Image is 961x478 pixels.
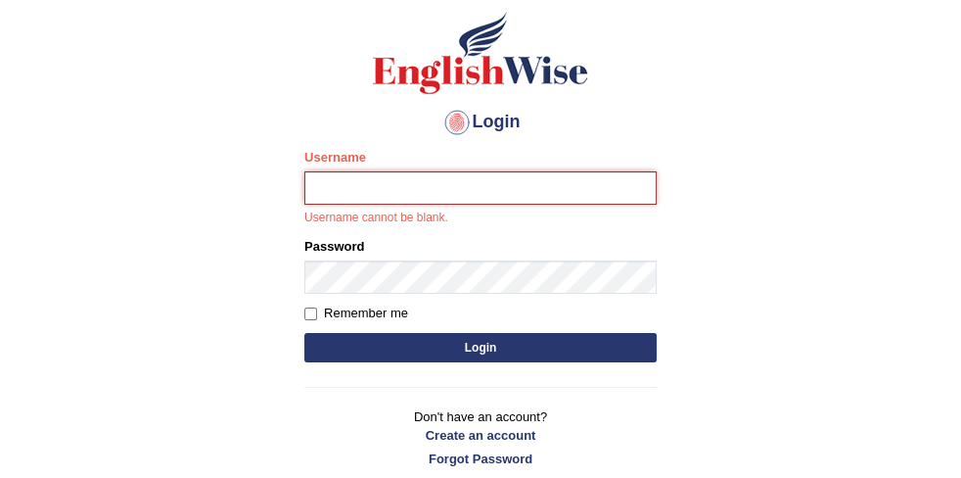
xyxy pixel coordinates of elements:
h4: Login [304,107,657,138]
input: Remember me [304,308,317,320]
label: Username [304,148,366,167]
label: Password [304,237,364,256]
img: Logo of English Wise sign in for intelligent practice with AI [369,9,592,97]
p: Username cannot be blank. [304,210,657,227]
label: Remember me [304,304,408,323]
a: Create an account [304,426,657,445]
p: Don't have an account? [304,407,657,468]
button: Login [304,333,657,362]
a: Forgot Password [304,450,657,468]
